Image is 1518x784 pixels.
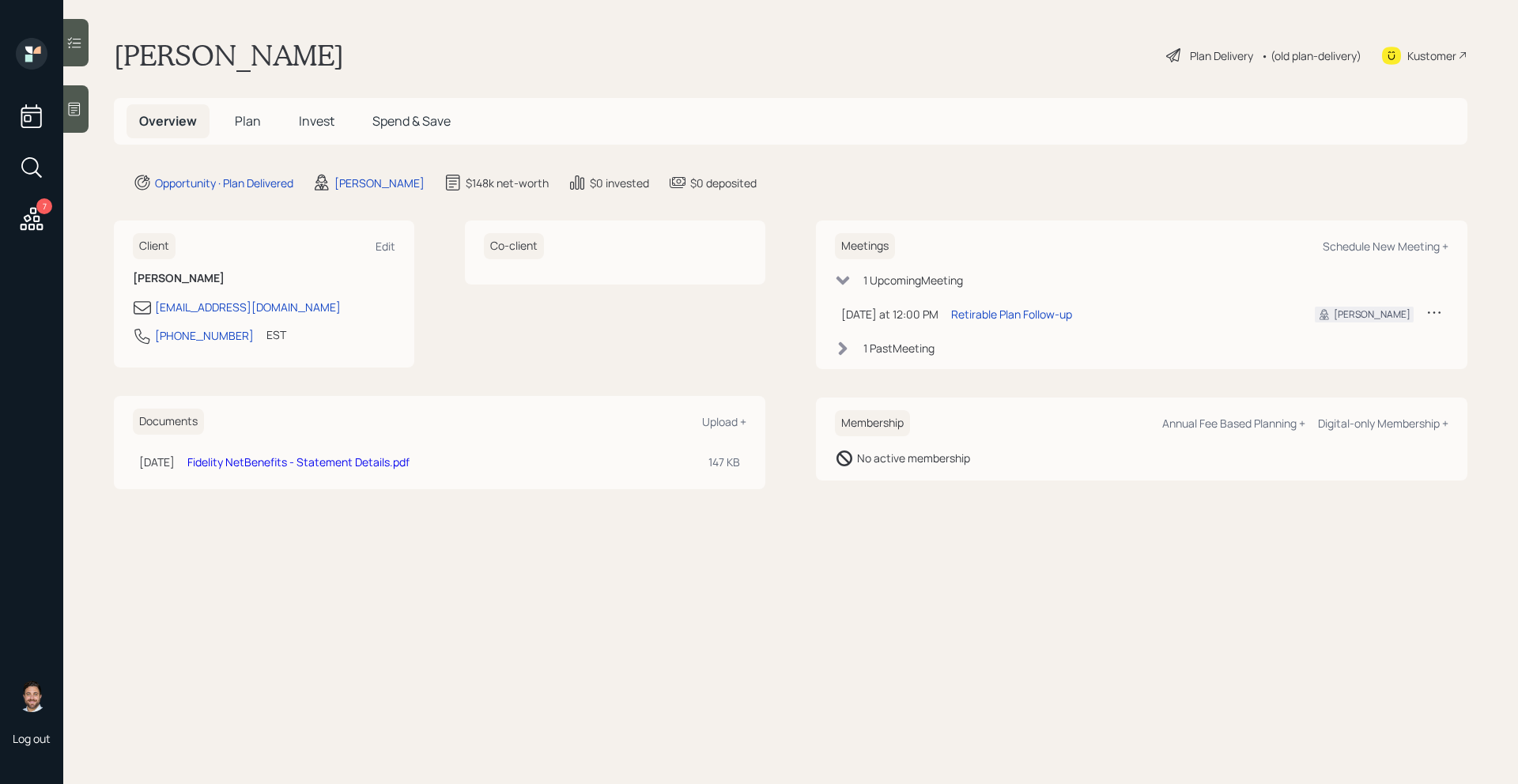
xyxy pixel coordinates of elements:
[16,680,47,712] img: michael-russo-headshot.png
[708,454,740,470] div: 147 KB
[133,272,395,285] h6: [PERSON_NAME]
[1323,239,1448,254] div: Schedule New Meeting +
[155,175,293,191] div: Opportunity · Plan Delivered
[114,38,344,73] h1: [PERSON_NAME]
[139,454,175,470] div: [DATE]
[835,233,895,259] h6: Meetings
[951,306,1072,322] div: Retirable Plan Follow-up
[36,198,52,214] div: 7
[372,112,451,130] span: Spend & Save
[139,112,197,130] span: Overview
[1318,416,1448,431] div: Digital-only Membership +
[376,239,395,254] div: Edit
[1162,416,1305,431] div: Annual Fee Based Planning +
[690,175,757,191] div: $0 deposited
[835,410,910,436] h6: Membership
[863,272,963,288] div: 1 Upcoming Meeting
[857,450,970,466] div: No active membership
[334,175,425,191] div: [PERSON_NAME]
[590,175,649,191] div: $0 invested
[133,233,176,259] h6: Client
[187,454,410,469] a: Fidelity NetBenefits - Statement Details.pdf
[1190,47,1253,64] div: Plan Delivery
[1407,47,1456,64] div: Kustomer
[13,731,51,746] div: Log out
[484,233,544,259] h6: Co-client
[155,327,254,344] div: [PHONE_NUMBER]
[235,112,261,130] span: Plan
[299,112,334,130] span: Invest
[1334,307,1410,322] div: [PERSON_NAME]
[133,409,204,435] h6: Documents
[466,175,549,191] div: $148k net-worth
[841,306,938,322] div: [DATE] at 12:00 PM
[863,340,935,356] div: 1 Past Meeting
[155,299,341,315] div: [EMAIL_ADDRESS][DOMAIN_NAME]
[1261,47,1361,64] div: • (old plan-delivery)
[266,326,286,343] div: EST
[702,414,746,429] div: Upload +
